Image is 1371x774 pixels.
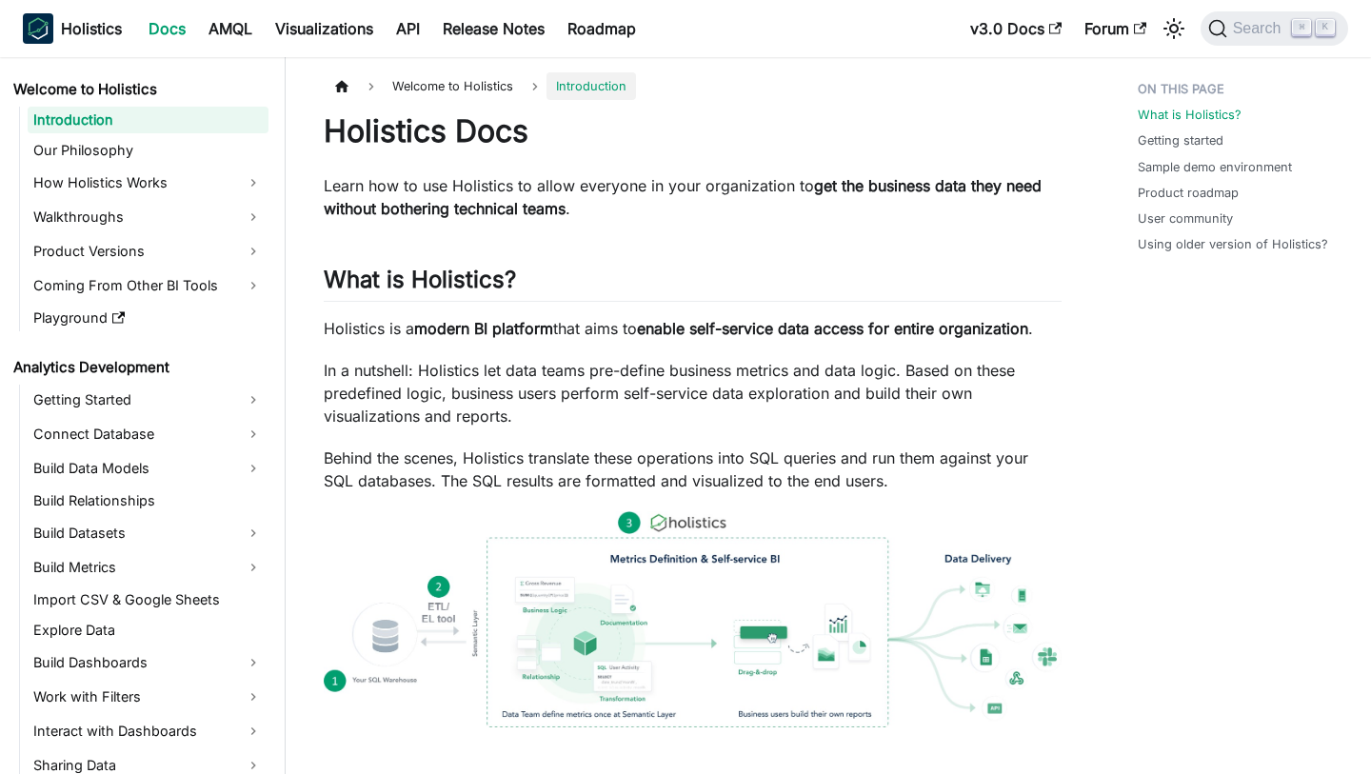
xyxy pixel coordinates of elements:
b: Holistics [61,17,122,40]
a: Getting started [1138,131,1223,149]
a: Coming From Other BI Tools [28,270,268,301]
a: How Holistics Works [28,168,268,198]
p: Learn how to use Holistics to allow everyone in your organization to . [324,174,1062,220]
p: Behind the scenes, Holistics translate these operations into SQL queries and run them against you... [324,447,1062,492]
a: Import CSV & Google Sheets [28,586,268,613]
span: Welcome to Holistics [383,72,523,100]
a: Introduction [28,107,268,133]
a: Interact with Dashboards [28,716,268,746]
a: Forum [1073,13,1158,44]
a: Roadmap [556,13,647,44]
a: Home page [324,72,360,100]
a: Docs [137,13,197,44]
a: Our Philosophy [28,137,268,164]
p: Holistics is a that aims to . [324,317,1062,340]
a: Using older version of Holistics? [1138,235,1328,253]
img: How Holistics fits in your Data Stack [324,511,1062,727]
img: Holistics [23,13,53,44]
a: Build Relationships [28,487,268,514]
a: Product Versions [28,236,268,267]
a: User community [1138,209,1233,228]
a: Visualizations [264,13,385,44]
a: Sample demo environment [1138,158,1292,176]
nav: Breadcrumbs [324,72,1062,100]
strong: modern BI platform [414,319,553,338]
a: Work with Filters [28,682,268,712]
a: Walkthroughs [28,202,268,232]
a: Getting Started [28,385,268,415]
a: Analytics Development [8,354,268,381]
a: AMQL [197,13,264,44]
a: Connect Database [28,419,268,449]
a: Build Metrics [28,552,268,583]
a: HolisticsHolistics [23,13,122,44]
a: Welcome to Holistics [8,76,268,103]
a: Build Dashboards [28,647,268,678]
h1: Holistics Docs [324,112,1062,150]
a: What is Holistics? [1138,106,1242,124]
span: Search [1227,20,1293,37]
p: In a nutshell: Holistics let data teams pre-define business metrics and data logic. Based on thes... [324,359,1062,427]
a: Release Notes [431,13,556,44]
h2: What is Holistics? [324,266,1062,302]
a: API [385,13,431,44]
span: Introduction [546,72,636,100]
kbd: ⌘ [1292,19,1311,36]
a: Playground [28,305,268,331]
a: v3.0 Docs [959,13,1073,44]
button: Switch between dark and light mode (currently light mode) [1159,13,1189,44]
a: Build Datasets [28,518,268,548]
a: Explore Data [28,617,268,644]
a: Build Data Models [28,453,268,484]
button: Search (Command+K) [1201,11,1348,46]
kbd: K [1316,19,1335,36]
a: Product roadmap [1138,184,1239,202]
strong: enable self-service data access for entire organization [637,319,1028,338]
